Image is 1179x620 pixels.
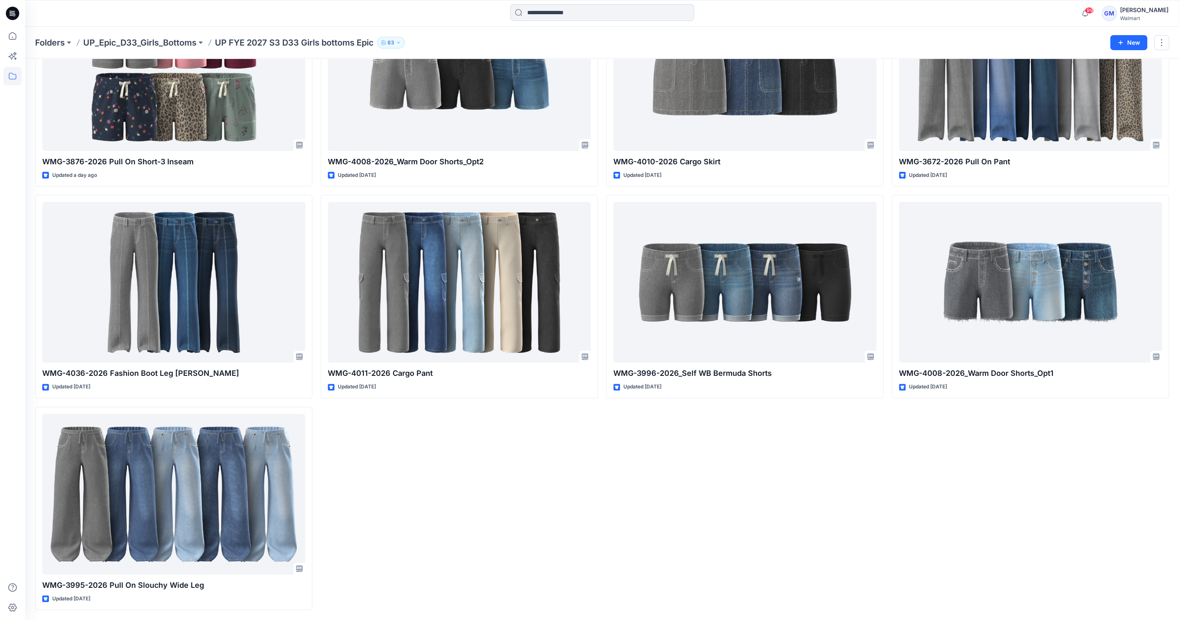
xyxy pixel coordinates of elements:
[42,414,305,574] a: WMG-3995-2026 Pull On Slouchy Wide Leg
[35,37,65,48] a: Folders
[328,367,591,379] p: WMG-4011-2026 Cargo Pant
[328,156,591,168] p: WMG-4008-2026_Warm Door Shorts_Opt2
[377,37,405,48] button: 63
[899,202,1162,362] a: WMG-4008-2026_Warm Door Shorts_Opt1
[1110,35,1147,50] button: New
[215,37,374,48] p: UP FYE 2027 S3 D33 Girls bottoms Epic
[83,37,196,48] a: UP_Epic_D33_Girls_Bottoms
[42,202,305,362] a: WMG-4036-2026 Fashion Boot Leg Jean
[899,156,1162,168] p: WMG-3672-2026 Pull On Pant
[909,383,947,391] p: Updated [DATE]
[42,579,305,591] p: WMG-3995-2026 Pull On Slouchy Wide Leg
[623,383,661,391] p: Updated [DATE]
[613,202,876,362] a: WMG-3996-2026_Self WB Bermuda Shorts
[328,202,591,362] a: WMG-4011-2026 Cargo Pant
[338,383,376,391] p: Updated [DATE]
[338,171,376,180] p: Updated [DATE]
[42,156,305,168] p: WMG-3876-2026 Pull On Short-3 Inseam
[613,156,876,168] p: WMG-4010-2026 Cargo Skirt
[909,171,947,180] p: Updated [DATE]
[52,171,97,180] p: Updated a day ago
[52,383,90,391] p: Updated [DATE]
[52,594,90,603] p: Updated [DATE]
[1120,5,1169,15] div: [PERSON_NAME]
[623,171,661,180] p: Updated [DATE]
[613,367,876,379] p: WMG-3996-2026_Self WB Bermuda Shorts
[42,367,305,379] p: WMG-4036-2026 Fashion Boot Leg [PERSON_NAME]
[1102,6,1117,21] div: GM
[1085,7,1094,14] span: 99
[388,38,394,47] p: 63
[1120,15,1169,21] div: Walmart
[899,367,1162,379] p: WMG-4008-2026_Warm Door Shorts_Opt1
